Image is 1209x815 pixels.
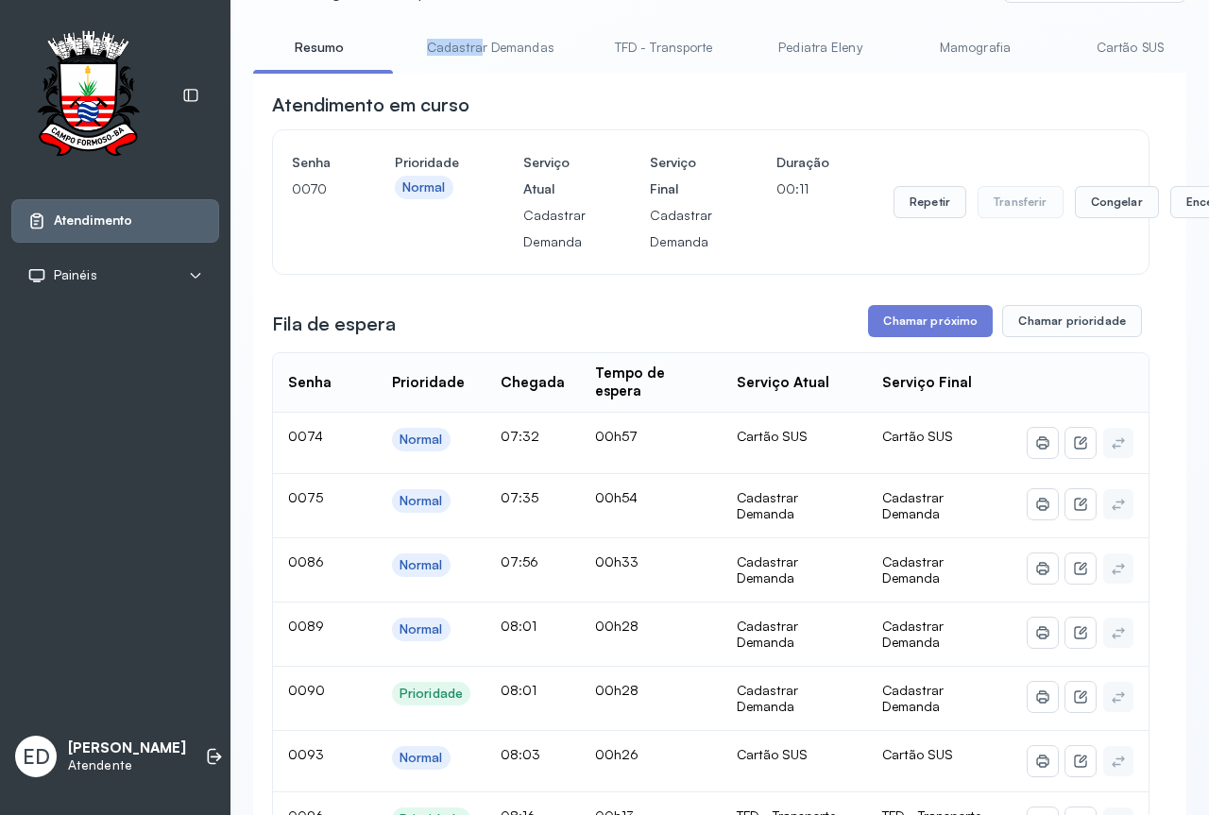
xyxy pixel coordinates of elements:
[392,374,465,392] div: Prioridade
[737,428,852,445] div: Cartão SUS
[737,618,852,651] div: Cadastrar Demanda
[501,746,540,762] span: 08:03
[737,682,852,715] div: Cadastrar Demanda
[395,149,459,176] h4: Prioridade
[54,267,97,283] span: Painéis
[402,179,446,195] div: Normal
[650,149,712,202] h4: Serviço Final
[292,176,331,202] p: 0070
[882,682,944,715] span: Cadastrar Demanda
[596,32,732,63] a: TFD - Transporte
[292,149,331,176] h4: Senha
[400,750,443,766] div: Normal
[595,365,707,400] div: Tempo de espera
[978,186,1064,218] button: Transferir
[253,32,385,63] a: Resumo
[737,374,829,392] div: Serviço Atual
[894,186,966,218] button: Repetir
[882,489,944,522] span: Cadastrar Demanda
[288,746,324,762] span: 0093
[737,746,852,763] div: Cartão SUS
[650,202,712,255] p: Cadastrar Demanda
[523,202,586,255] p: Cadastrar Demanda
[20,30,156,161] img: Logotipo do estabelecimento
[272,92,469,118] h3: Atendimento em curso
[882,553,944,586] span: Cadastrar Demanda
[400,432,443,448] div: Normal
[501,374,565,392] div: Chegada
[595,618,639,634] span: 00h28
[882,746,953,762] span: Cartão SUS
[595,746,639,762] span: 00h26
[595,682,639,698] span: 00h28
[272,311,396,337] h3: Fila de espera
[501,618,536,634] span: 08:01
[737,553,852,586] div: Cadastrar Demanda
[400,557,443,573] div: Normal
[288,618,324,634] span: 0089
[595,428,638,444] span: 00h57
[868,305,993,337] button: Chamar próximo
[754,32,886,63] a: Pediatra Eleny
[68,739,186,757] p: [PERSON_NAME]
[909,32,1041,63] a: Mamografia
[288,428,323,444] span: 0074
[400,621,443,637] div: Normal
[54,212,132,229] span: Atendimento
[776,176,829,202] p: 00:11
[501,553,538,569] span: 07:56
[882,428,953,444] span: Cartão SUS
[776,149,829,176] h4: Duração
[501,489,538,505] span: 07:35
[68,757,186,773] p: Atendente
[288,682,325,698] span: 0090
[501,682,536,698] span: 08:01
[400,493,443,509] div: Normal
[27,212,203,230] a: Atendimento
[1002,305,1142,337] button: Chamar prioridade
[400,686,463,702] div: Prioridade
[882,618,944,651] span: Cadastrar Demanda
[288,489,323,505] span: 0075
[523,149,586,202] h4: Serviço Atual
[595,553,639,569] span: 00h33
[501,428,539,444] span: 07:32
[595,489,638,505] span: 00h54
[882,374,972,392] div: Serviço Final
[288,374,332,392] div: Senha
[408,32,573,63] a: Cadastrar Demandas
[737,489,852,522] div: Cadastrar Demanda
[1075,186,1159,218] button: Congelar
[288,553,324,569] span: 0086
[1064,32,1196,63] a: Cartão SUS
